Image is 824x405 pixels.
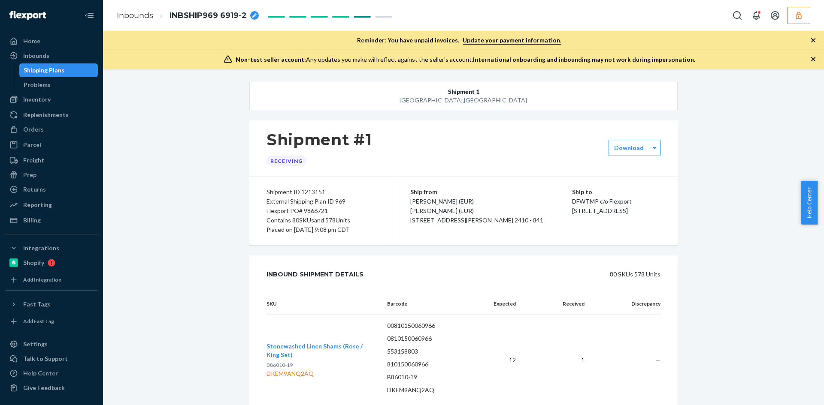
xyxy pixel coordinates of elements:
[23,141,41,149] div: Parcel
[267,216,376,225] div: Contains 80 SKUs and 578 Units
[23,258,44,267] div: Shopify
[572,207,628,214] span: [STREET_ADDRESS]
[387,360,473,369] p: 810150060966
[410,187,572,197] p: Ship from
[110,3,266,28] ol: breadcrumbs
[591,293,660,315] th: Discrepancy
[23,185,46,194] div: Returns
[267,206,376,216] div: Flexport PO# 9866721
[24,66,64,75] div: Shipping Plans
[23,300,51,309] div: Fast Tags
[293,96,635,105] div: [GEOGRAPHIC_DATA] , [GEOGRAPHIC_DATA]
[23,111,69,119] div: Replenishments
[5,198,98,212] a: Reporting
[387,386,473,394] p: DKEM9ANQ2AQ
[23,156,44,165] div: Freight
[5,153,98,167] a: Freight
[387,347,473,356] p: 553158803
[267,293,380,315] th: SKU
[23,125,44,134] div: Orders
[729,7,746,24] button: Open Search Box
[267,131,372,149] h1: Shipment #1
[801,181,818,225] button: Help Center
[357,36,561,45] p: Reminder: You have unpaid invoices.
[766,7,784,24] button: Open account menu
[387,321,473,330] p: 00810150060966
[410,198,543,224] span: [PERSON_NAME] (EUR) [PERSON_NAME] (EUR) [STREET_ADDRESS][PERSON_NAME] 2410 - 841
[655,356,660,363] span: —
[448,87,479,96] span: Shipment 1
[170,10,247,21] span: INBSHIP969 6919-2
[5,366,98,380] a: Help Center
[380,293,479,315] th: Barcode
[23,95,51,104] div: Inventory
[236,56,306,63] span: Non-test seller account:
[480,293,523,315] th: Expected
[23,51,49,60] div: Inbounds
[5,123,98,136] a: Orders
[19,63,98,77] a: Shipping Plans
[267,187,376,197] div: Shipment ID 1213151
[387,373,473,381] p: B86010-19
[5,241,98,255] button: Integrations
[23,37,40,45] div: Home
[5,273,98,287] a: Add Integration
[23,201,52,209] div: Reporting
[267,369,373,378] div: DKEM9ANQ2AQ
[23,318,54,325] div: Add Fast Tag
[267,266,364,283] div: Inbound Shipment Details
[614,144,644,152] label: Download
[23,276,61,283] div: Add Integration
[267,197,376,206] div: External Shipping Plan ID 969
[23,384,65,392] div: Give Feedback
[5,352,98,366] button: Talk to Support
[5,168,98,182] a: Prep
[19,78,98,92] a: Problems
[5,315,98,328] a: Add Fast Tag
[23,216,41,225] div: Billing
[383,266,660,283] div: 80 SKUs 578 Units
[249,82,678,110] button: Shipment 1[GEOGRAPHIC_DATA],[GEOGRAPHIC_DATA]
[236,55,695,64] div: Any updates you make will reflect against the seller's account.
[5,297,98,311] button: Fast Tags
[769,379,815,401] iframe: Opens a widget where you can chat to one of our agents
[5,337,98,351] a: Settings
[5,183,98,196] a: Returns
[267,342,363,358] span: Stonewashed Linen Shams (Rose / King Set)
[5,49,98,63] a: Inbounds
[473,56,695,63] span: International onboarding and inbounding may not work during impersonation.
[5,108,98,122] a: Replenishments
[23,369,58,378] div: Help Center
[387,334,473,343] p: 0810150060966
[523,293,592,315] th: Received
[9,11,46,20] img: Flexport logo
[24,81,51,89] div: Problems
[267,156,306,166] div: Receiving
[267,342,373,359] button: Stonewashed Linen Shams (Rose / King Set)
[572,187,660,197] p: Ship to
[267,362,293,368] span: B86010-19
[5,138,98,152] a: Parcel
[748,7,765,24] button: Open notifications
[23,340,48,348] div: Settings
[5,34,98,48] a: Home
[5,381,98,395] button: Give Feedback
[5,256,98,270] a: Shopify
[23,171,36,179] div: Prep
[81,7,98,24] button: Close Navigation
[5,213,98,227] a: Billing
[463,36,561,45] a: Update your payment information.
[23,354,68,363] div: Talk to Support
[23,244,59,252] div: Integrations
[267,225,376,234] div: Placed on [DATE] 9:08 pm CDT
[572,197,660,206] p: DFWTMP c/o Flexport
[5,93,98,106] a: Inventory
[117,11,153,20] a: Inbounds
